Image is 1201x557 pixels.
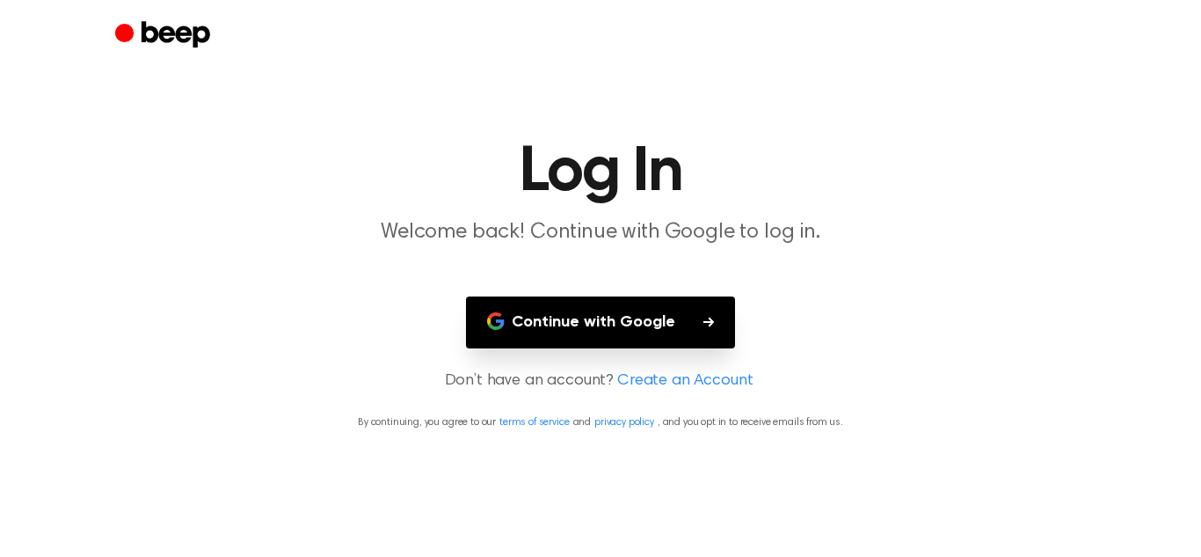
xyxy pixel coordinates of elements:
a: terms of service [499,417,569,428]
h1: Log In [150,141,1051,204]
a: Create an Account [617,370,753,393]
a: Beep [115,18,215,53]
a: privacy policy [594,417,654,428]
p: Welcome back! Continue with Google to log in. [263,218,938,247]
p: By continuing, you agree to our and , and you opt in to receive emails from us. [21,414,1180,430]
p: Don’t have an account? [21,370,1180,393]
button: Continue with Google [466,297,735,348]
